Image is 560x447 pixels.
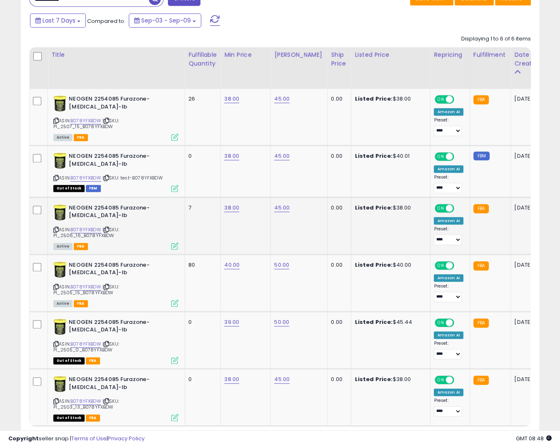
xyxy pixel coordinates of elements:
[188,261,214,269] div: 80
[188,376,214,383] div: 0
[188,95,214,103] div: 26
[355,375,392,383] b: Listed Price:
[274,375,290,384] a: 45.00
[355,152,424,160] div: $40.01
[8,434,39,442] strong: Copyright
[331,261,345,269] div: 0.00
[53,204,67,221] img: 51JBy3le8yL._SL40_.jpg
[453,205,466,212] span: OFF
[53,95,178,140] div: ASIN:
[331,51,347,68] div: Ship Price
[224,204,239,212] a: 38.00
[274,51,324,59] div: [PERSON_NAME]
[53,117,119,130] span: | SKU: PI_2507_15_B078YFXBDW
[74,134,88,141] span: FBA
[473,204,489,213] small: FBA
[453,319,466,326] span: OFF
[87,17,125,25] span: Compared to:
[74,243,88,250] span: FBA
[224,152,239,160] a: 38.00
[129,13,201,28] button: Sep-03 - Sep-09
[224,51,267,59] div: Min Price
[69,152,170,170] b: NEOGEN 2254085 Furazone-[MEDICAL_DATA]-lb
[53,414,85,422] span: All listings that are currently out of stock and unavailable for purchase on Amazon
[69,95,170,113] b: NEOGEN 2254085 Furazone-[MEDICAL_DATA]-lb
[188,152,214,160] div: 0
[473,318,489,328] small: FBA
[434,217,463,225] div: Amazon AI
[434,283,463,302] div: Preset:
[514,152,547,160] div: [DATE]
[69,204,170,222] b: NEOGEN 2254085 Furazone-[MEDICAL_DATA]-lb
[436,262,446,269] span: ON
[473,261,489,270] small: FBA
[188,318,214,326] div: 0
[224,95,239,103] a: 38.00
[331,204,345,212] div: 0.00
[69,376,170,393] b: NEOGEN 2254085 Furazone-[MEDICAL_DATA]-lb
[70,117,101,124] a: B078YFXBDW
[436,205,446,212] span: ON
[331,152,345,160] div: 0.00
[224,375,239,384] a: 38.00
[70,226,101,233] a: B078YFXBDW
[514,318,547,326] div: [DATE]
[108,434,145,442] a: Privacy Policy
[355,152,392,160] b: Listed Price:
[453,153,466,160] span: OFF
[434,51,466,59] div: Repricing
[70,341,101,348] a: B078YFXBDW
[274,152,290,160] a: 45.00
[434,174,463,193] div: Preset:
[70,283,101,290] a: B078YFXBDW
[74,300,88,307] span: FBA
[473,376,489,385] small: FBA
[86,357,100,364] span: FBA
[53,318,67,335] img: 51JBy3le8yL._SL40_.jpg
[53,376,178,420] div: ASIN:
[436,319,446,326] span: ON
[53,152,67,169] img: 51JBy3le8yL._SL40_.jpg
[53,134,72,141] span: All listings currently available for purchase on Amazon
[69,318,170,336] b: NEOGEN 2254085 Furazone-[MEDICAL_DATA]-lb
[473,152,490,160] small: FBM
[70,398,101,405] a: B078YFXBDW
[436,96,446,103] span: ON
[53,283,119,296] span: | SKU: PI_2505_15_B078YFXBDW
[53,300,72,307] span: All listings currently available for purchase on Amazon
[51,51,181,59] div: Title
[434,398,463,417] div: Preset:
[434,389,463,396] div: Amazon AI
[434,108,463,116] div: Amazon AI
[53,398,119,410] span: | SKU: PI_2503_13_B078YFXBDW
[53,341,119,353] span: | SKU: PI_2505_0_B078YFXBDW
[331,318,345,326] div: 0.00
[434,117,463,136] div: Preset:
[102,174,163,181] span: | SKU: test-B078YFXBDW
[514,261,547,269] div: [DATE]
[86,414,100,422] span: FBA
[473,51,507,59] div: Fulfillment
[453,262,466,269] span: OFF
[434,165,463,173] div: Amazon AI
[355,376,424,383] div: $38.00
[53,226,119,239] span: | SKU: PI_2506_16_B078YFXBDW
[461,35,531,43] div: Displaying 1 to 6 of 6 items
[434,331,463,339] div: Amazon AI
[331,95,345,103] div: 0.00
[355,204,392,212] b: Listed Price:
[355,318,424,326] div: $45.44
[274,261,289,269] a: 50.00
[69,261,170,279] b: NEOGEN 2254085 Furazone-[MEDICAL_DATA]-lb
[224,261,240,269] a: 40.00
[355,95,424,103] div: $38.00
[355,204,424,212] div: $38.00
[274,318,289,326] a: 50.00
[224,318,239,326] a: 39.00
[53,261,178,306] div: ASIN:
[53,185,85,192] span: All listings that are currently out of stock and unavailable for purchase on Amazon
[53,95,67,112] img: 51JBy3le8yL._SL40_.jpg
[436,153,446,160] span: ON
[53,357,85,364] span: All listings that are currently out of stock and unavailable for purchase on Amazon
[434,341,463,359] div: Preset:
